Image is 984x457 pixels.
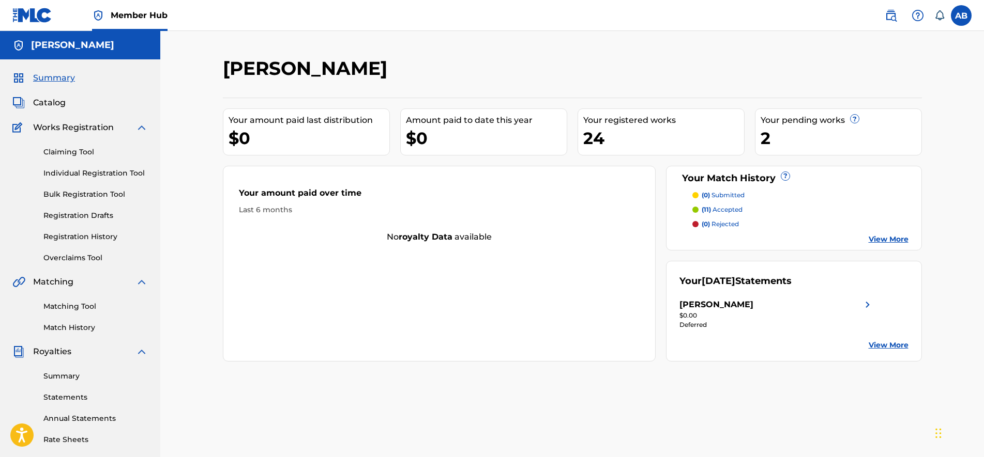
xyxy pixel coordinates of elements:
[43,434,148,445] a: Rate Sheets
[33,276,73,288] span: Matching
[43,322,148,333] a: Match History
[932,407,984,457] iframe: Chat Widget
[229,114,389,127] div: Your amount paid last distribution
[869,234,909,245] a: View More
[861,298,874,311] img: right chevron icon
[43,168,148,179] a: Individual Registration Tool
[43,147,148,157] a: Claiming Tool
[692,191,909,200] a: (0) submitted
[761,127,921,150] div: 2
[43,210,148,221] a: Registration Drafts
[702,219,739,229] p: rejected
[934,10,945,21] div: Notifications
[679,320,874,329] div: Deferred
[12,121,26,134] img: Works Registration
[583,127,744,150] div: 24
[679,171,909,185] div: Your Match History
[702,191,710,199] span: (0)
[12,8,52,23] img: MLC Logo
[935,418,942,449] div: Drag
[43,413,148,424] a: Annual Statements
[229,127,389,150] div: $0
[223,57,392,80] h2: [PERSON_NAME]
[12,97,25,109] img: Catalog
[679,298,874,329] a: [PERSON_NAME]right chevron icon$0.00Deferred
[43,253,148,263] a: Overclaims Tool
[406,127,567,150] div: $0
[12,345,25,358] img: Royalties
[679,298,753,311] div: [PERSON_NAME]
[869,340,909,351] a: View More
[951,5,972,26] div: User Menu
[239,204,640,215] div: Last 6 months
[43,231,148,242] a: Registration History
[702,275,735,287] span: [DATE]
[12,72,75,84] a: SummarySummary
[885,9,897,22] img: search
[702,220,710,228] span: (0)
[33,121,114,134] span: Works Registration
[702,205,743,214] p: accepted
[12,39,25,52] img: Accounts
[702,206,711,213] span: (11)
[12,276,25,288] img: Matching
[692,205,909,214] a: (11) accepted
[851,115,859,123] span: ?
[223,231,656,243] div: No available
[135,276,148,288] img: expand
[43,189,148,200] a: Bulk Registration Tool
[679,274,792,288] div: Your Statements
[907,5,928,26] div: Help
[399,232,452,242] strong: royalty data
[702,191,745,200] p: submitted
[781,172,790,180] span: ?
[43,301,148,312] a: Matching Tool
[33,72,75,84] span: Summary
[12,72,25,84] img: Summary
[912,9,924,22] img: help
[43,371,148,382] a: Summary
[679,311,874,320] div: $0.00
[406,114,567,127] div: Amount paid to date this year
[761,114,921,127] div: Your pending works
[33,345,71,358] span: Royalties
[33,97,66,109] span: Catalog
[881,5,901,26] a: Public Search
[43,392,148,403] a: Statements
[12,97,66,109] a: CatalogCatalog
[31,39,114,51] h5: Asome Bide Jr
[239,187,640,204] div: Your amount paid over time
[583,114,744,127] div: Your registered works
[692,219,909,229] a: (0) rejected
[92,9,104,22] img: Top Rightsholder
[135,121,148,134] img: expand
[135,345,148,358] img: expand
[111,9,168,21] span: Member Hub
